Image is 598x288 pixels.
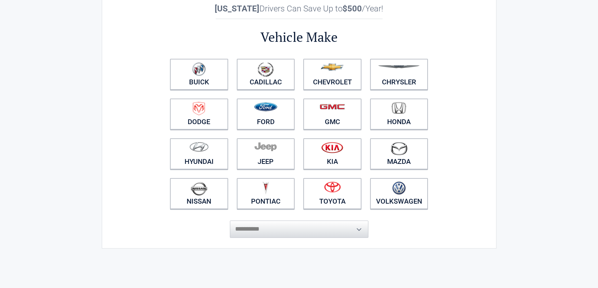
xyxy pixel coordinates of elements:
a: GMC [303,99,362,130]
b: [US_STATE] [215,4,260,13]
img: gmc [320,104,345,110]
a: Cadillac [237,59,295,90]
img: kia [321,142,343,153]
h2: Vehicle Make [166,28,432,46]
b: $500 [343,4,362,13]
a: Chevrolet [303,59,362,90]
a: Buick [170,59,228,90]
img: volkswagen [392,182,406,195]
a: Kia [303,138,362,169]
a: Toyota [303,178,362,209]
a: Honda [370,99,428,130]
a: Nissan [170,178,228,209]
img: chrysler [378,65,420,68]
a: Volkswagen [370,178,428,209]
img: pontiac [262,182,269,195]
a: Ford [237,99,295,130]
img: buick [192,62,206,76]
h2: Drivers Can Save Up to /Year [166,4,432,13]
img: ford [254,102,277,111]
img: hyundai [189,142,209,152]
img: jeep [255,142,277,151]
img: chevrolet [321,63,344,71]
img: toyota [324,182,341,193]
a: Dodge [170,99,228,130]
a: Hyundai [170,138,228,169]
a: Pontiac [237,178,295,209]
img: honda [392,102,406,114]
img: cadillac [258,62,274,77]
a: Chrysler [370,59,428,90]
img: nissan [191,182,207,196]
img: dodge [193,102,205,115]
a: Mazda [370,138,428,169]
a: Jeep [237,138,295,169]
img: mazda [390,142,408,155]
